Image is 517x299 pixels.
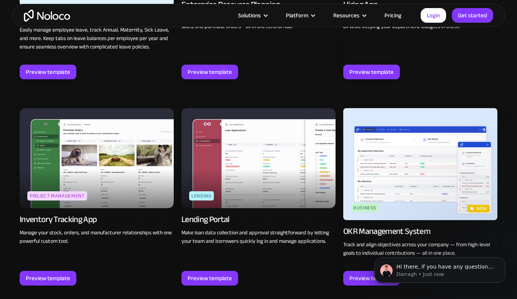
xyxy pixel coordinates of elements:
div: OKR Management System [343,226,430,237]
p: new [477,205,487,212]
div: Lending [189,191,214,200]
div: Solutions [238,10,261,20]
div: Preview template [188,273,232,283]
p: Track and align objectives across your company — from high-level goals to individual contribution... [343,241,497,257]
div: Preview template [188,67,232,77]
div: Project Management [27,191,87,200]
a: LendingLending PortalMake loan data collection and approval straightforward by letting your team ... [181,108,336,286]
iframe: Intercom notifications message [363,241,517,295]
div: Resources [324,10,375,20]
div: Resources [333,10,359,20]
p: Make loan data collection and approval straightforward by letting your team and borrowers quickly... [181,229,336,246]
a: Login [421,8,446,23]
div: Platform [276,10,324,20]
div: Inventory Tracking App [20,214,97,225]
a: Project ManagementInventory Tracking AppManage your stock, orders, and manufacturer relationships... [20,108,174,286]
div: Preview template [26,67,70,77]
a: BusinessnewOKR Management SystemTrack and align objectives across your company — from high-level ... [343,108,497,286]
p: Easily manage employee leave, track Annual, Maternity, Sick Leave, and more. Keep tabs on leave b... [20,26,174,51]
div: Preview template [349,67,394,77]
div: Lending Portal [181,214,230,225]
div: Preview template [26,273,70,283]
a: Pricing [375,10,411,20]
a: home [24,10,70,22]
div: Business [351,203,379,212]
p: Manage your stock, orders, and manufacturer relationships with one powerful custom tool. [20,229,174,246]
div: Platform [286,10,308,20]
div: Preview template [349,273,394,283]
a: Get started [452,8,493,23]
div: Solutions [228,10,276,20]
